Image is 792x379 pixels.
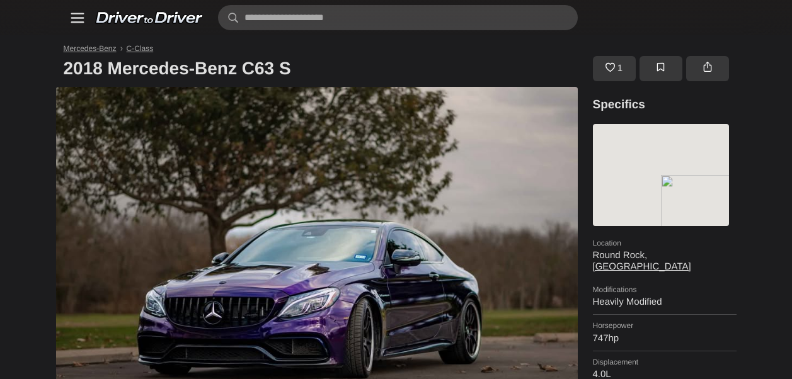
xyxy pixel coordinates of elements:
[593,239,737,247] dt: Location
[593,261,691,272] a: [GEOGRAPHIC_DATA]
[593,250,737,273] dd: Round Rock,
[56,50,585,87] h1: 2018 Mercedes-Benz C63 S
[593,358,737,366] dt: Displacement
[593,56,636,81] a: 1
[593,321,737,330] dt: Horsepower
[593,333,737,344] dd: 747hp
[56,44,737,53] nav: Breadcrumb
[593,285,737,294] dt: Modifications
[64,44,117,53] a: Mercedes-Benz
[593,97,737,114] h3: Specifics
[127,44,154,53] a: C-Class
[593,297,737,308] dd: Heavily Modified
